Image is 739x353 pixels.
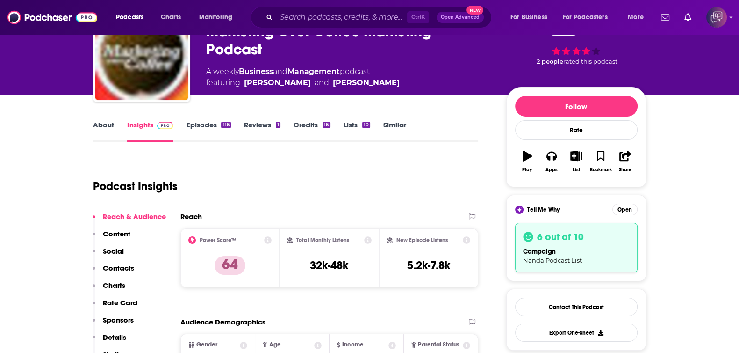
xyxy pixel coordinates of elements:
[103,298,137,307] p: Rate Card
[276,122,280,128] div: 1
[310,258,348,272] h3: 32k-48k
[344,120,370,142] a: Lists10
[383,120,406,142] a: Similar
[103,229,130,238] p: Content
[323,122,330,128] div: 16
[557,10,621,25] button: open menu
[259,7,501,28] div: Search podcasts, credits, & more...
[506,13,646,72] div: 64 2 peoplerated this podcast
[522,167,532,173] div: Play
[244,77,311,88] a: John J. Wall
[196,342,217,348] span: Gender
[619,167,631,173] div: Share
[103,316,134,324] p: Sponsors
[199,11,232,24] span: Monitoring
[706,7,727,28] button: Show profile menu
[628,11,644,24] span: More
[515,298,638,316] a: Contact This Podcast
[269,342,280,348] span: Age
[103,281,125,290] p: Charts
[93,281,125,298] button: Charts
[221,122,230,128] div: 116
[296,237,349,243] h2: Total Monthly Listens
[510,11,547,24] span: For Business
[287,67,340,76] a: Management
[515,96,638,117] button: Follow
[563,11,608,24] span: For Podcasters
[155,10,187,25] a: Charts
[93,212,166,229] button: Reach & Audience
[589,167,611,173] div: Bookmark
[157,122,173,129] img: Podchaser Pro
[407,11,429,23] span: Ctrl K
[206,77,400,88] span: featuring
[180,212,202,221] h2: Reach
[537,58,563,65] span: 2 people
[186,120,230,142] a: Episodes116
[93,298,137,316] button: Rate Card
[103,333,126,342] p: Details
[504,10,559,25] button: open menu
[273,67,287,76] span: and
[539,145,564,178] button: Apps
[515,145,539,178] button: Play
[545,167,558,173] div: Apps
[515,120,638,140] div: Rate
[93,247,124,264] button: Social
[613,145,637,178] button: Share
[103,212,166,221] p: Reach & Audience
[437,12,484,23] button: Open AdvancedNew
[362,122,370,128] div: 10
[407,258,450,272] h3: 5.2k-7.8k
[103,247,124,256] p: Social
[564,145,588,178] button: List
[127,120,173,142] a: InsightsPodchaser Pro
[588,145,613,178] button: Bookmark
[93,316,134,333] button: Sponsors
[294,120,330,142] a: Credits16
[523,248,556,256] span: campaign
[193,10,244,25] button: open menu
[333,77,400,88] a: Christopher S. Penn
[706,7,727,28] span: Logged in as corioliscompany
[681,9,695,25] a: Show notifications dropdown
[342,342,364,348] span: Income
[517,207,522,213] img: tell me why sparkle
[103,264,134,272] p: Contacts
[93,229,130,247] button: Content
[200,237,236,243] h2: Power Score™
[527,206,560,213] span: Tell Me Why
[621,10,655,25] button: open menu
[515,324,638,342] button: Export One-Sheet
[441,15,480,20] span: Open Advanced
[657,9,673,25] a: Show notifications dropdown
[206,66,400,88] div: A weekly podcast
[161,11,181,24] span: Charts
[396,237,448,243] h2: New Episode Listens
[418,342,459,348] span: Parental Status
[109,10,156,25] button: open menu
[93,179,178,193] h1: Podcast Insights
[93,264,134,281] button: Contacts
[239,67,273,76] a: Business
[563,58,617,65] span: rated this podcast
[466,6,483,15] span: New
[523,257,582,264] span: Nanda Podcast List
[706,7,727,28] img: User Profile
[276,10,407,25] input: Search podcasts, credits, & more...
[573,167,580,173] div: List
[612,204,638,215] button: Open
[537,231,584,243] h3: 6 out of 10
[215,256,245,275] p: 64
[116,11,143,24] span: Podcasts
[315,77,329,88] span: and
[93,120,114,142] a: About
[180,317,265,326] h2: Audience Demographics
[93,333,126,350] button: Details
[7,8,97,26] img: Podchaser - Follow, Share and Rate Podcasts
[244,120,280,142] a: Reviews1
[95,7,188,100] img: Marketing Over Coffee Marketing Podcast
